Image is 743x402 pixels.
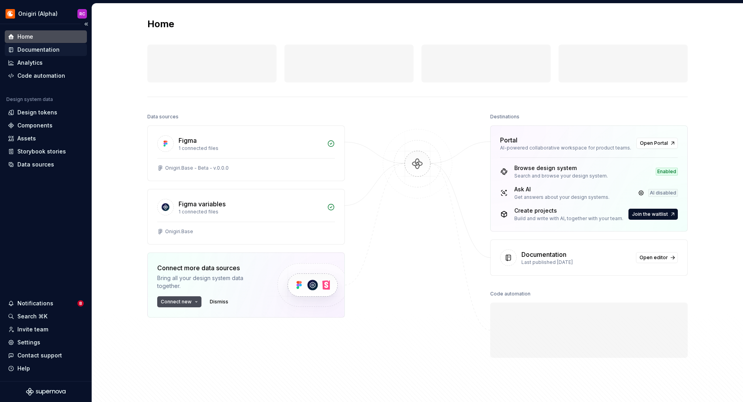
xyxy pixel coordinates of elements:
[5,297,87,310] button: Notifications8
[5,69,87,82] a: Code automation
[632,211,668,217] span: Join the waitlist
[490,288,530,299] div: Code automation
[179,145,322,151] div: 1 connected files
[157,263,264,273] div: Connect more data sources
[5,132,87,145] a: Assets
[17,135,36,142] div: Assets
[79,11,85,17] div: RC
[5,158,87,171] a: Data sources
[5,362,87,375] button: Help
[165,165,229,171] div: Onigiri.Base - Beta - v.0.0.0
[157,274,264,290] div: Bring all your design system data together.
[17,299,53,307] div: Notifications
[157,296,201,307] button: Connect new
[81,19,92,30] button: Collapse sidebar
[636,252,678,263] a: Open editor
[17,338,40,346] div: Settings
[514,194,609,200] div: Get answers about your design systems.
[628,209,678,220] button: Join the waitlist
[5,56,87,69] a: Analytics
[5,323,87,336] a: Invite team
[17,108,57,116] div: Design tokens
[17,352,62,359] div: Contact support
[17,161,54,168] div: Data sources
[179,209,322,215] div: 1 connected files
[5,336,87,349] a: Settings
[6,96,53,103] div: Design system data
[6,9,15,19] img: 25dd04c0-9bb6-47b6-936d-a9571240c086.png
[5,145,87,158] a: Storybook stories
[640,140,668,146] span: Open Portal
[5,43,87,56] a: Documentation
[179,199,226,209] div: Figma variables
[17,122,53,129] div: Components
[514,185,609,193] div: Ask AI
[179,136,197,145] div: Figma
[656,168,678,176] div: Enabled
[17,46,60,54] div: Documentation
[514,173,608,179] div: Search and browse your design system.
[18,10,58,18] div: Onigiri (Alpha)
[17,312,47,320] div: Search ⌘K
[147,189,345,245] a: Figma variables1 connected filesOnigiri.Base
[5,106,87,119] a: Design tokens
[26,388,66,396] svg: Supernova Logo
[5,349,87,362] button: Contact support
[17,148,66,155] div: Storybook stories
[648,189,678,197] div: AI disabled
[17,72,65,80] div: Code automation
[5,310,87,323] button: Search ⌘K
[490,111,519,122] div: Destinations
[636,138,678,149] a: Open Portal
[17,365,30,372] div: Help
[5,30,87,43] a: Home
[521,259,631,266] div: Last published [DATE]
[500,145,632,151] div: AI-powered collaborative workspace for product teams.
[147,111,179,122] div: Data sources
[17,325,48,333] div: Invite team
[147,18,174,30] h2: Home
[165,228,193,235] div: Onigiri.Base
[514,215,623,222] div: Build and write with AI, together with your team.
[5,119,87,132] a: Components
[210,299,228,305] span: Dismiss
[500,135,517,145] div: Portal
[161,299,192,305] span: Connect new
[206,296,232,307] button: Dismiss
[77,300,84,307] span: 8
[521,250,566,259] div: Documentation
[2,5,90,22] button: Onigiri (Alpha)RC
[147,125,345,181] a: Figma1 connected filesOnigiri.Base - Beta - v.0.0.0
[514,164,608,172] div: Browse design system
[514,207,623,215] div: Create projects
[17,59,43,67] div: Analytics
[17,33,33,41] div: Home
[640,254,668,261] span: Open editor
